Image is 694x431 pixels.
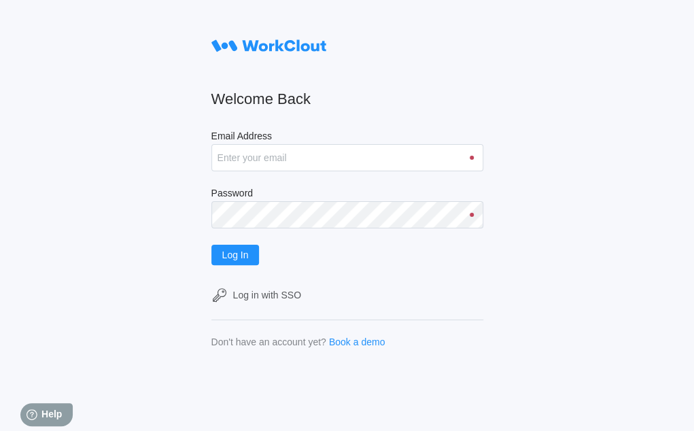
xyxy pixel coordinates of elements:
span: Log In [222,250,249,260]
label: Email Address [211,131,483,144]
div: Log in with SSO [233,290,301,300]
div: Don't have an account yet? [211,337,326,347]
h2: Welcome Back [211,90,483,109]
a: Book a demo [329,337,385,347]
input: Enter your email [211,144,483,171]
label: Password [211,188,483,201]
button: Log In [211,245,260,265]
a: Log in with SSO [211,287,483,303]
